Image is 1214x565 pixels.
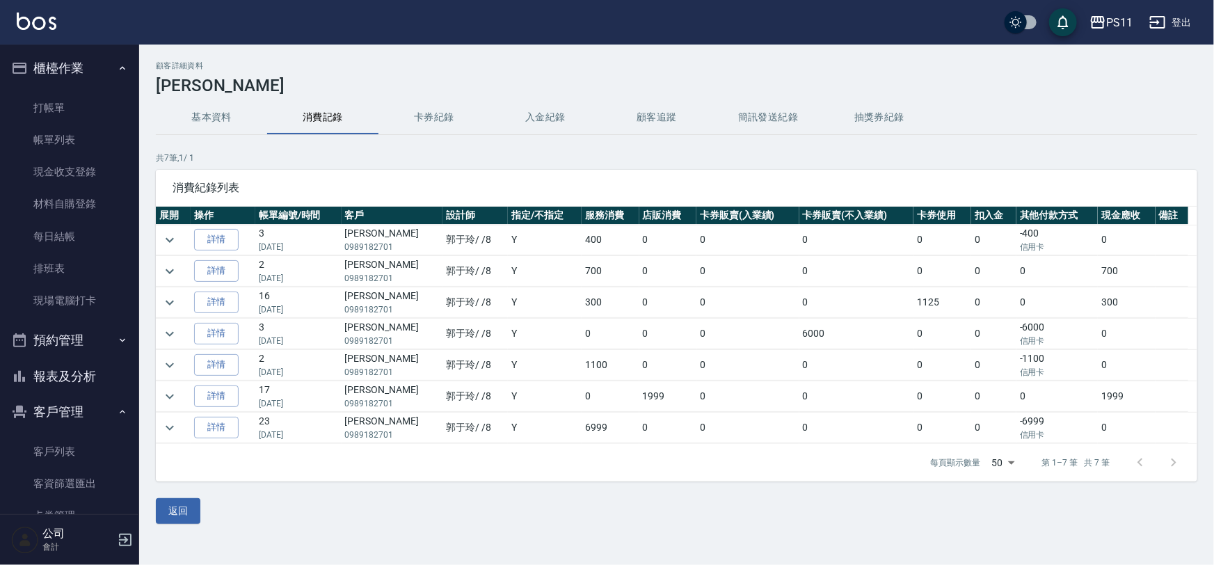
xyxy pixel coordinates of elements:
td: [PERSON_NAME] [342,350,443,381]
button: 預約管理 [6,322,134,358]
button: 報表及分析 [6,358,134,395]
th: 卡券販賣(不入業績) [799,207,914,225]
th: 指定/不指定 [508,207,582,225]
td: 0 [913,225,971,255]
p: [DATE] [259,272,338,285]
td: 0 [971,319,1016,349]
p: [DATE] [259,366,338,379]
td: 6999 [582,413,639,443]
a: 材料自購登錄 [6,188,134,220]
p: 0989182701 [345,272,440,285]
td: 郭于玲 / /8 [442,350,508,381]
a: 詳情 [194,354,239,376]
img: Person [11,526,39,554]
td: -1100 [1016,350,1098,381]
td: 3 [255,319,342,349]
td: 1999 [639,381,697,412]
td: 0 [639,319,697,349]
td: 0 [913,256,971,287]
p: [DATE] [259,397,338,410]
td: 6000 [799,319,914,349]
img: Logo [17,13,56,30]
td: Y [508,256,582,287]
button: save [1049,8,1077,36]
td: 1999 [1098,381,1156,412]
a: 排班表 [6,253,134,285]
td: 0 [1016,287,1098,318]
a: 現場電腦打卡 [6,285,134,317]
button: 入金紀錄 [490,101,601,134]
p: 信用卡 [1020,241,1094,253]
button: 卡券紀錄 [378,101,490,134]
td: 0 [1016,256,1098,287]
td: 17 [255,381,342,412]
td: 0 [1098,225,1156,255]
td: 0 [639,287,697,318]
a: 詳情 [194,323,239,344]
td: 0 [696,350,799,381]
td: 0 [913,350,971,381]
th: 卡券使用 [913,207,971,225]
td: 0 [799,287,914,318]
p: 會計 [42,541,113,553]
th: 現金應收 [1098,207,1156,225]
td: [PERSON_NAME] [342,225,443,255]
td: 0 [1098,350,1156,381]
p: 信用卡 [1020,335,1094,347]
td: 0 [1098,319,1156,349]
td: [PERSON_NAME] [342,319,443,349]
a: 打帳單 [6,92,134,124]
td: 0 [913,413,971,443]
td: 2 [255,256,342,287]
td: 3 [255,225,342,255]
td: Y [508,350,582,381]
td: Y [508,225,582,255]
td: 0 [799,256,914,287]
td: 16 [255,287,342,318]
p: 0989182701 [345,366,440,379]
a: 卡券管理 [6,500,134,532]
div: PS11 [1106,14,1133,31]
td: 0 [639,225,697,255]
button: expand row [159,230,180,250]
p: [DATE] [259,429,338,441]
td: 300 [1098,287,1156,318]
td: 0 [799,413,914,443]
td: 郭于玲 / /8 [442,413,508,443]
td: 郭于玲 / /8 [442,319,508,349]
button: PS11 [1084,8,1138,37]
td: 2 [255,350,342,381]
td: 0 [971,287,1016,318]
td: 0 [971,225,1016,255]
button: 登出 [1144,10,1197,35]
th: 服務消費 [582,207,639,225]
th: 卡券販賣(入業績) [696,207,799,225]
p: 第 1–7 筆 共 7 筆 [1042,456,1110,469]
td: 0 [696,413,799,443]
td: Y [508,319,582,349]
td: -6000 [1016,319,1098,349]
td: Y [508,413,582,443]
td: 0 [696,381,799,412]
td: 0 [696,225,799,255]
td: 0 [971,381,1016,412]
button: 基本資料 [156,101,267,134]
a: 現金收支登錄 [6,156,134,188]
td: 郭于玲 / /8 [442,256,508,287]
button: 消費記錄 [267,101,378,134]
td: 0 [639,256,697,287]
p: [DATE] [259,241,338,253]
td: Y [508,381,582,412]
p: 每頁顯示數量 [931,456,981,469]
th: 設計師 [442,207,508,225]
td: 0 [971,413,1016,443]
p: [DATE] [259,335,338,347]
td: Y [508,287,582,318]
button: 顧客追蹤 [601,101,712,134]
span: 消費紀錄列表 [173,181,1181,195]
td: 700 [582,256,639,287]
th: 扣入金 [971,207,1016,225]
td: 0 [696,256,799,287]
p: 共 7 筆, 1 / 1 [156,152,1197,164]
button: expand row [159,261,180,282]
